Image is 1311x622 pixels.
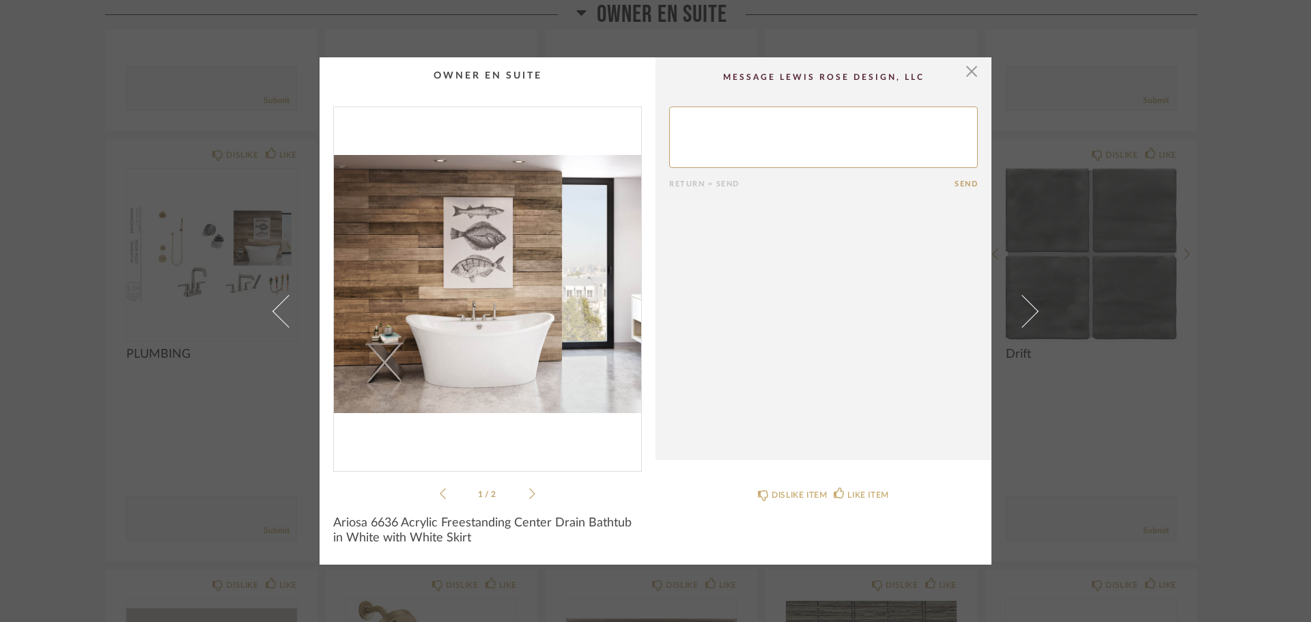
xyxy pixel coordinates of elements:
div: 0 [334,107,641,460]
span: 2 [491,490,498,498]
button: Send [955,180,978,188]
span: 1 [478,490,485,498]
span: Ariosa 6636 Acrylic Freestanding Center Drain Bathtub in White with White Skirt [333,515,642,546]
img: e90ea0a2-5da2-4c5a-8469-212fa9e37905_1000x1000.jpg [334,107,641,460]
button: Close [958,57,985,85]
div: LIKE ITEM [847,488,888,502]
span: / [485,490,491,498]
div: DISLIKE ITEM [772,488,827,502]
div: Return = Send [669,180,955,188]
